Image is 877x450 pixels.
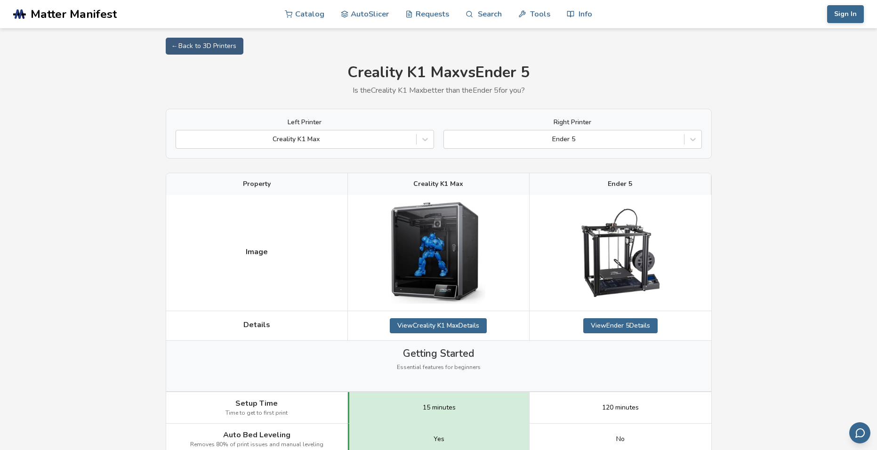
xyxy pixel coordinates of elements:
[246,248,268,256] span: Image
[391,202,485,304] img: Creality K1 Max
[166,38,243,55] a: ← Back to 3D Printers
[225,410,288,417] span: Time to get to first print
[573,206,668,300] img: Ender 5
[31,8,117,21] span: Matter Manifest
[583,318,658,333] a: ViewEnder 5Details
[403,348,474,359] span: Getting Started
[608,180,632,188] span: Ender 5
[443,119,702,126] label: Right Printer
[243,180,271,188] span: Property
[616,435,625,443] span: No
[223,431,290,439] span: Auto Bed Leveling
[166,86,712,95] p: Is the Creality K1 Max better than the Ender 5 for you?
[849,422,870,443] button: Send feedback via email
[449,136,451,143] input: Ender 5
[390,318,487,333] a: ViewCreality K1 MaxDetails
[243,321,270,329] span: Details
[397,364,481,371] span: Essential features for beginners
[235,399,278,408] span: Setup Time
[176,119,434,126] label: Left Printer
[181,136,183,143] input: Creality K1 Max
[166,64,712,81] h1: Creality K1 Max vs Ender 5
[190,442,323,448] span: Removes 80% of print issues and manual leveling
[827,5,864,23] button: Sign In
[602,404,639,411] span: 120 minutes
[434,435,444,443] span: Yes
[423,404,456,411] span: 15 minutes
[413,180,463,188] span: Creality K1 Max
